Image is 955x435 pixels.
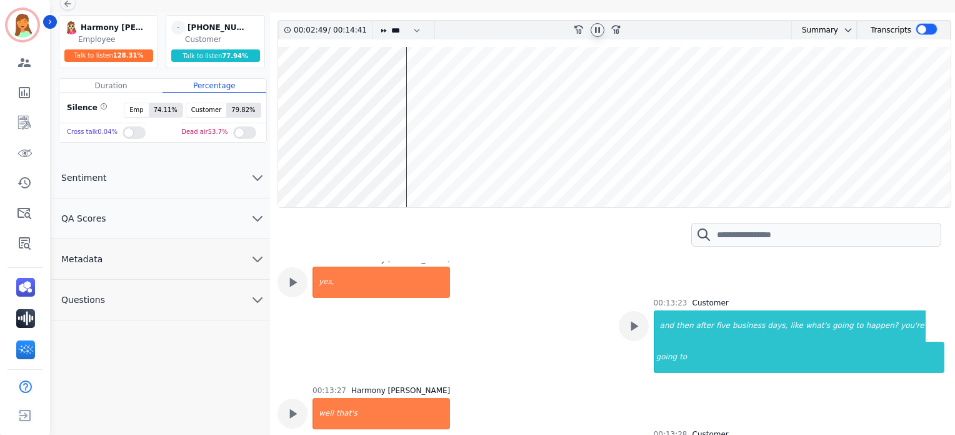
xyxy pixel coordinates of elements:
[185,34,262,44] div: Customer
[871,21,911,39] div: Transcripts
[51,253,112,265] span: Metadata
[51,171,116,184] span: Sentiment
[186,103,227,117] span: Customer
[181,123,227,141] div: Dead air 53.7 %
[335,398,450,429] div: that's
[804,310,831,342] div: what's
[78,34,155,44] div: Employee
[865,310,900,342] div: happen?
[124,103,148,117] span: Emp
[766,310,789,342] div: days,
[51,212,116,225] span: QA Scores
[51,158,270,198] button: Sentiment chevron down
[171,49,260,62] div: Talk to listen
[171,21,185,34] span: -
[678,342,944,373] div: to
[59,79,162,93] div: Duration
[187,21,250,34] div: [PHONE_NUMBER]
[294,21,370,39] div: /
[351,386,450,396] div: Harmony [PERSON_NAME]
[51,294,115,306] span: Questions
[312,386,346,396] div: 00:13:27
[294,21,328,39] div: 00:02:49
[64,49,153,62] div: Talk to listen
[67,123,117,141] div: Cross talk 0.04 %
[792,21,838,39] div: Summary
[113,52,144,59] span: 128.31 %
[149,103,182,117] span: 74.11 %
[331,21,365,39] div: 00:14:41
[655,342,679,373] div: going
[226,103,260,117] span: 79.82 %
[675,310,694,342] div: then
[51,280,270,320] button: Questions chevron down
[162,79,266,93] div: Percentage
[250,170,265,185] svg: chevron down
[855,310,865,342] div: to
[655,310,676,342] div: and
[838,25,853,35] button: chevron down
[843,25,853,35] svg: chevron down
[314,398,335,429] div: well
[314,267,450,298] div: yes,
[250,292,265,307] svg: chevron down
[51,198,270,239] button: QA Scores chevron down
[81,21,143,34] div: Harmony [PERSON_NAME]
[250,252,265,267] svg: chevron down
[222,53,248,59] span: 77.94 %
[715,310,731,342] div: five
[831,310,855,342] div: going
[731,310,766,342] div: business
[789,310,804,342] div: like
[64,103,107,118] div: Silence
[899,310,925,342] div: you're
[51,239,270,280] button: Metadata chevron down
[250,211,265,226] svg: chevron down
[654,298,687,308] div: 00:13:23
[692,298,729,308] div: Customer
[695,310,715,342] div: after
[7,10,37,40] img: Bordered avatar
